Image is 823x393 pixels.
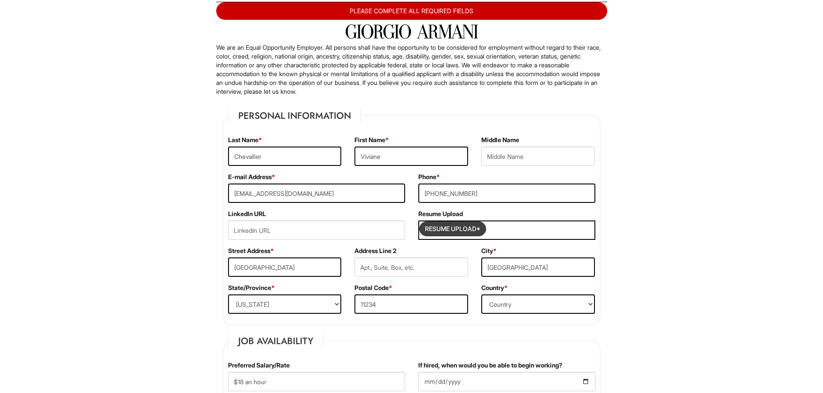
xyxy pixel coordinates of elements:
button: Resume Upload*Resume Upload* [419,221,486,236]
input: LinkedIn URL [228,220,405,240]
select: Country [481,294,595,314]
label: City [481,246,497,255]
label: Phone [418,173,440,181]
label: Resume Upload [418,209,463,218]
label: Middle Name [481,136,519,144]
label: Address Line 2 [354,246,396,255]
input: Last Name [228,147,342,166]
select: State/Province [228,294,342,314]
label: If hired, when would you be able to begin working? [418,361,562,370]
label: Preferred Salary/Rate [228,361,290,370]
input: Phone [418,184,595,203]
input: Middle Name [481,147,595,166]
label: State/Province [228,283,275,292]
label: First Name [354,136,389,144]
input: E-mail Address [228,184,405,203]
label: LinkedIn URL [228,209,266,218]
input: City [481,257,595,277]
input: Apt., Suite, Box, etc. [354,257,468,277]
legend: Personal Information [228,109,361,122]
p: We are an Equal Opportunity Employer. All persons shall have the opportunity to be considered for... [216,43,607,96]
input: First Name [354,147,468,166]
div: PLEASE COMPLETE ALL REQUIRED FIELDS [216,2,607,20]
label: Country [481,283,508,292]
label: Street Address [228,246,274,255]
input: Street Address [228,257,342,277]
legend: Job Availability [228,334,324,348]
label: Last Name [228,136,262,144]
input: Postal Code [354,294,468,314]
input: Preferred Salary/Rate [228,372,405,391]
label: Postal Code [354,283,392,292]
img: Giorgio Armani [346,24,478,39]
label: E-mail Address [228,173,275,181]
